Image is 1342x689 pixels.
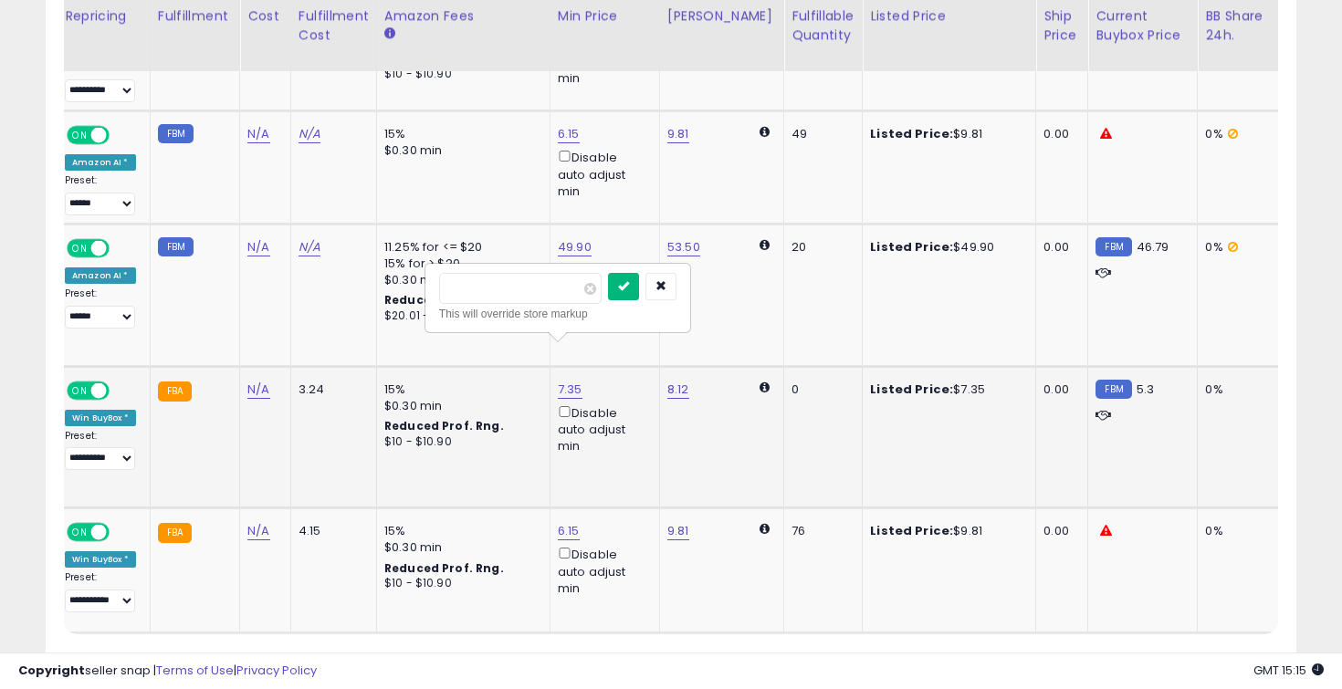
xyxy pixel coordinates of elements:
[1043,523,1074,539] div: 0.00
[384,398,536,414] div: $0.30 min
[1205,381,1265,398] div: 0%
[870,523,1022,539] div: $9.81
[384,6,542,26] div: Amazon Fees
[1043,126,1074,142] div: 0.00
[236,662,317,679] a: Privacy Policy
[1043,6,1080,45] div: Ship Price
[870,239,1022,256] div: $49.90
[384,126,536,142] div: 15%
[558,544,645,597] div: Disable auto adjust min
[384,418,504,433] b: Reduced Prof. Rng.
[667,381,689,399] a: 8.12
[384,539,536,556] div: $0.30 min
[156,662,234,679] a: Terms of Use
[558,381,582,399] a: 7.35
[870,522,953,539] b: Listed Price:
[558,260,645,313] div: Disable auto adjust min
[107,128,136,143] span: OFF
[68,382,91,398] span: ON
[65,571,136,612] div: Preset:
[299,125,320,143] a: N/A
[792,126,848,142] div: 49
[384,239,536,256] div: 11.25% for <= $20
[18,662,85,679] strong: Copyright
[558,522,580,540] a: 6.15
[65,174,136,215] div: Preset:
[384,560,504,576] b: Reduced Prof. Rng.
[65,267,136,284] div: Amazon AI *
[792,523,848,539] div: 76
[870,6,1028,26] div: Listed Price
[384,26,395,42] small: Amazon Fees.
[1096,6,1190,45] div: Current Buybox Price
[667,238,700,256] a: 53.50
[870,126,1022,142] div: $9.81
[107,240,136,256] span: OFF
[792,6,854,45] div: Fulfillable Quantity
[158,237,194,256] small: FBM
[247,6,283,26] div: Cost
[68,128,91,143] span: ON
[667,125,689,143] a: 9.81
[558,147,645,200] div: Disable auto adjust min
[1205,523,1265,539] div: 0%
[1137,381,1154,398] span: 5.3
[384,292,504,308] b: Reduced Prof. Rng.
[558,6,652,26] div: Min Price
[65,154,136,171] div: Amazon AI *
[384,67,536,82] div: $10 - $10.90
[65,287,136,329] div: Preset:
[439,305,676,323] div: This will override store markup
[247,381,269,399] a: N/A
[68,240,91,256] span: ON
[667,522,689,540] a: 9.81
[1205,239,1265,256] div: 0%
[384,256,536,272] div: 15% for > $20
[384,142,536,159] div: $0.30 min
[558,125,580,143] a: 6.15
[1205,126,1265,142] div: 0%
[792,381,848,398] div: 0
[107,382,136,398] span: OFF
[384,576,536,591] div: $10 - $10.90
[158,124,194,143] small: FBM
[1096,237,1131,256] small: FBM
[870,381,953,398] b: Listed Price:
[1253,662,1324,679] span: 2025-08-14 15:15 GMT
[558,402,645,455] div: Disable auto adjust min
[247,125,269,143] a: N/A
[1043,239,1074,256] div: 0.00
[384,434,536,450] div: $10 - $10.90
[384,381,536,398] div: 15%
[158,381,192,402] small: FBA
[107,525,136,540] span: OFF
[384,523,536,539] div: 15%
[68,525,91,540] span: ON
[1137,238,1169,256] span: 46.79
[1043,381,1074,398] div: 0.00
[65,410,136,426] div: Win BuyBox *
[65,551,136,568] div: Win BuyBox *
[158,6,232,26] div: Fulfillment
[870,381,1022,398] div: $7.35
[65,6,142,26] div: Repricing
[792,239,848,256] div: 20
[384,272,536,288] div: $0.30 min
[18,663,317,680] div: seller snap | |
[299,6,369,45] div: Fulfillment Cost
[870,125,953,142] b: Listed Price:
[247,238,269,256] a: N/A
[299,381,362,398] div: 3.24
[65,430,136,471] div: Preset:
[1205,6,1272,45] div: BB Share 24h.
[299,238,320,256] a: N/A
[158,523,192,543] small: FBA
[65,62,136,103] div: Preset:
[558,238,592,256] a: 49.90
[384,308,536,324] div: $20.01 - $20.89
[1096,380,1131,399] small: FBM
[247,522,269,540] a: N/A
[667,6,776,26] div: [PERSON_NAME]
[870,238,953,256] b: Listed Price:
[299,523,362,539] div: 4.15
